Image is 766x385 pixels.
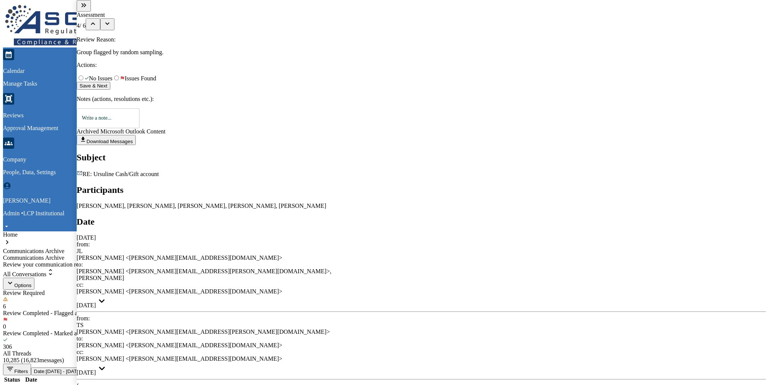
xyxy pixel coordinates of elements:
span: [DATE] - [DATE] [46,369,82,374]
p: [PERSON_NAME] [3,197,763,204]
span: No Issues [89,75,113,81]
div: 0 [3,323,763,330]
div: [PERSON_NAME] <[PERSON_NAME][EMAIL_ADDRESS][DOMAIN_NAME]> [77,255,766,261]
div: Assessment [77,12,766,18]
time: Monday, August 4, 2025 at 1:01:18 PM [77,302,96,308]
div: JL [77,248,766,255]
span: / 6 [80,23,86,29]
span: Download Messages [86,138,133,144]
iframe: Open customer support [742,360,762,381]
span: to: [77,261,83,268]
div: [PERSON_NAME] [77,275,124,281]
th: Date [21,376,42,384]
img: icon [3,297,8,302]
div: 6 [3,303,763,310]
div: [PERSON_NAME] <[PERSON_NAME][EMAIL_ADDRESS][DOMAIN_NAME]> [77,342,282,349]
span: RE: Ursuline Cash/Gift account [77,171,159,177]
div: Archived Microsoft Outlook Content [77,128,766,135]
div: [PERSON_NAME] <[PERSON_NAME][EMAIL_ADDRESS][DOMAIN_NAME]> [77,355,282,362]
button: Options [3,278,34,289]
span: ( 16,823 messages) [21,357,64,363]
p: Approval Management [3,125,763,132]
div: [PERSON_NAME] <[PERSON_NAME][EMAIL_ADDRESS][PERSON_NAME][DOMAIN_NAME]> [77,329,766,335]
th: Status [4,376,21,384]
div: 306 [3,344,763,350]
div: Communications Archive [3,248,763,255]
div: All Threads [3,350,763,357]
span: 4 [77,23,80,29]
p: Manage Tasks [3,80,763,87]
th: Topic [42,376,304,384]
span: cc: [77,349,84,355]
p: Notes (actions, resolutions etc.): [77,96,766,102]
time: Monday, August 4, 2025 at 1:03:57 PM [77,369,96,376]
div: [DATE] [77,234,766,241]
p: Admin • LCP Institutional [3,210,763,217]
button: Filters [3,364,31,375]
input: FlagIssues Found [114,76,119,80]
img: icon [3,317,7,322]
input: CheckmarkNo Issues [79,76,83,80]
div: [PERSON_NAME] <[PERSON_NAME][EMAIL_ADDRESS][DOMAIN_NAME]> [77,288,282,295]
p: Review Reason: [77,36,766,43]
div: Review Required [3,290,763,296]
span: to: [77,335,83,342]
img: icon [3,337,7,342]
img: Flag [120,76,125,80]
button: Download Messages [77,135,136,145]
div: Communications Archive [3,255,763,261]
div: [PERSON_NAME], [PERSON_NAME], [PERSON_NAME], [PERSON_NAME], [PERSON_NAME] [77,203,766,209]
span: from: [77,315,90,321]
img: Checkmark [85,76,89,80]
div: All Conversations [3,268,763,278]
h2: Participants [77,185,766,195]
span: from: [77,241,90,247]
div: Review Completed - Flagged as Issue [3,310,763,317]
p: Group flagged by random sampling. [77,49,766,56]
button: Date:[DATE] - [DATE] [31,367,85,375]
p: People, Data, Settings [3,169,763,176]
div: Review your communication records across channels [3,261,763,268]
p: Actions: [77,62,766,68]
div: [PERSON_NAME] <[PERSON_NAME][EMAIL_ADDRESS][PERSON_NAME][DOMAIN_NAME]> , [77,268,331,275]
span: Issues Found [125,75,156,81]
p: Calendar [3,68,763,74]
div: 10,285 [3,357,763,364]
p: Reviews [3,112,763,119]
p: Company [3,156,763,163]
span: cc: [77,281,84,288]
div: Review Completed - Marked as OK [3,330,763,337]
h2: Subject [77,153,766,163]
button: Save & Next [77,82,110,90]
div: TS [77,322,766,329]
h2: Date [77,217,766,227]
img: logo [3,3,143,47]
div: Home [3,231,763,238]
